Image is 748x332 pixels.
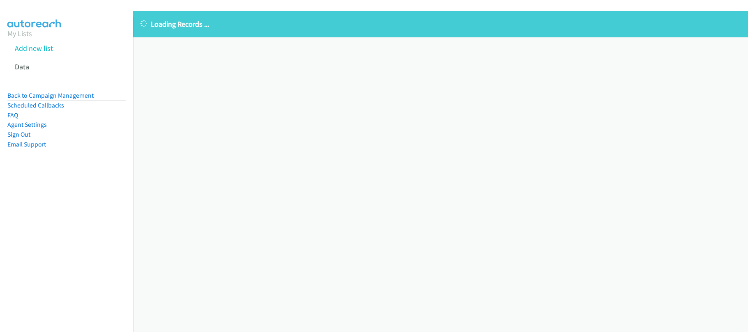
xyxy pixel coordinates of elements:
a: Agent Settings [7,121,47,128]
a: Add new list [15,44,53,53]
a: Back to Campaign Management [7,92,94,99]
p: Loading Records ... [140,18,741,30]
a: FAQ [7,111,18,119]
a: Scheduled Callbacks [7,101,64,109]
a: Data [15,62,29,71]
a: My Lists [7,29,32,38]
a: Email Support [7,140,46,148]
a: Sign Out [7,131,30,138]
